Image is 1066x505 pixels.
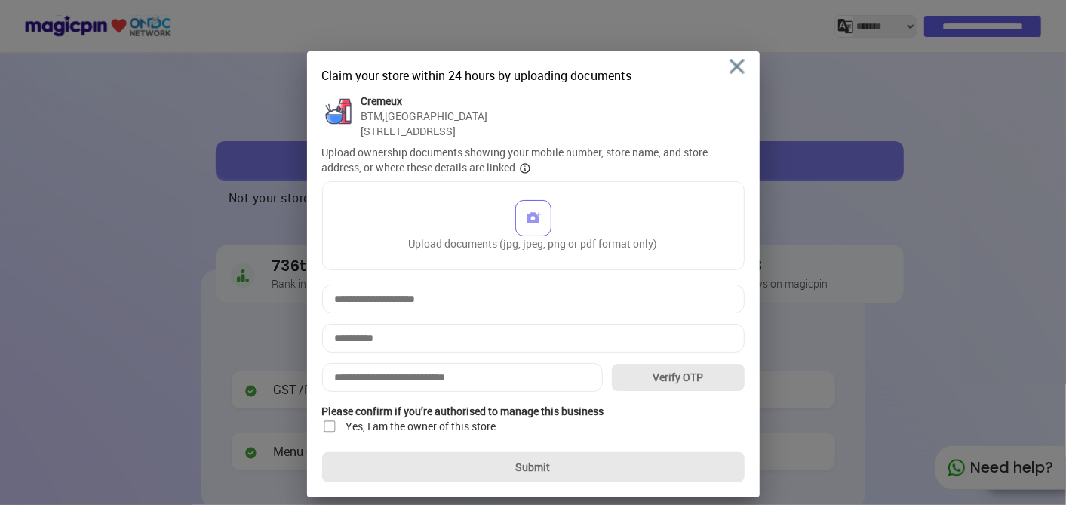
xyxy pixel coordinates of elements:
div: [STREET_ADDRESS] [361,124,488,139]
img: 8zTxi7IzMsfkYqyYgBgfvSHvmzQA9juT1O3mhMgBDT8p5s20zMZ2JbefE1IEBlkXHwa7wAFxGwdILBLhkAAAAASUVORK5CYII= [730,59,745,74]
div: Yes, I am the owner of this store. [346,419,499,434]
div: Upload ownership documents showing your mobile number, store name, and store address, or where th... [322,145,745,175]
div: Claim your store within 24 hours by uploading documents [322,66,745,85]
div: Upload documents (jpg, jpeg, png or pdf format only) [409,200,658,251]
img: addImagePurple.157471a2.svg [525,210,542,226]
img: home-delivery-unchecked-checkbox-icon.f10e6f61.svg [322,419,337,434]
button: Verify OTP [612,364,745,391]
div: BTM , [GEOGRAPHIC_DATA] [361,109,488,124]
div: Please confirm if you’re authorised to manage this business [322,404,745,419]
img: 4Tfm5FcuBdp-fftZ9k5PFQH6tGHzZydxjnTERkVA3M00avNoUdj7QfV_sb3GLrQqZSW6_6f6iyFzqvrDWe8DQyQLj50 [322,94,355,127]
img: informationCircleBlack.2195f373.svg [519,162,531,174]
div: Cremeux [361,94,488,109]
button: Submit [322,452,745,482]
